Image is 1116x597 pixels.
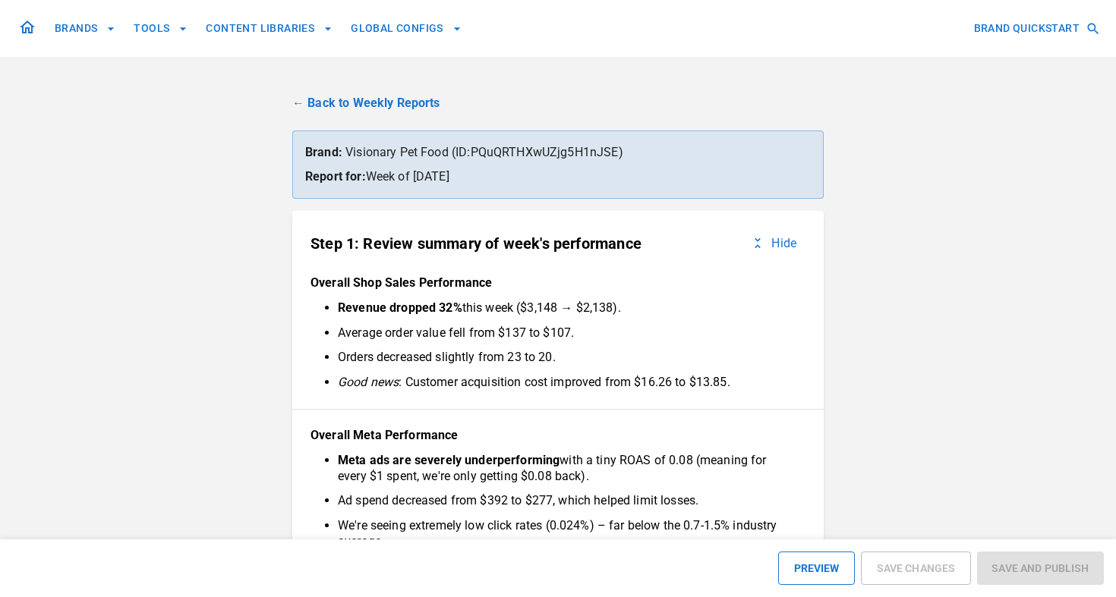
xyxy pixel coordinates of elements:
p: Overall Shop Sales Performance [311,275,805,291]
button: BRAND QUICKSTART [968,14,1104,42]
p: Week of [DATE] [305,168,811,186]
strong: Brand: [305,145,342,159]
strong: Report for: [305,169,366,184]
li: : Customer acquisition cost improved from $16.26 to $13.85. [338,375,793,391]
button: CONTENT LIBRARIES [200,14,339,42]
li: with a tiny ROAS of 0.08 (meaning for every $1 spent, we're only getting $0.08 back). [338,453,793,485]
button: GLOBAL CONFIGS [345,14,468,42]
button: PREVIEW [778,551,855,585]
button: Hide [741,229,805,257]
strong: Meta ads are severely underperforming [338,453,560,467]
li: Average order value fell from $137 to $107. [338,325,793,341]
li: Ad spend decreased from $392 to $277, which helped limit losses. [338,493,793,509]
i: Good news [338,375,399,389]
li: Orders decreased slightly from 23 to 20. [338,350,793,366]
li: this week ($3,148 → $2,138). [338,300,793,316]
button: TOOLS [128,14,194,42]
p: Step 1: Review summary of week's performance [311,234,642,253]
strong: Revenue dropped 32% [338,300,462,315]
a: ← Back to Weekly Reports [292,94,824,112]
p: Visionary Pet Food (ID: PQuQRTHXwUZjg5H1nJSE ) [305,143,811,162]
p: Overall Meta Performance [311,428,805,444]
button: BRANDS [49,14,121,42]
li: We're seeing extremely low click rates (0.024%) – far below the 0.7-1.5% industry average. [338,518,793,550]
p: Hide [771,236,796,250]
